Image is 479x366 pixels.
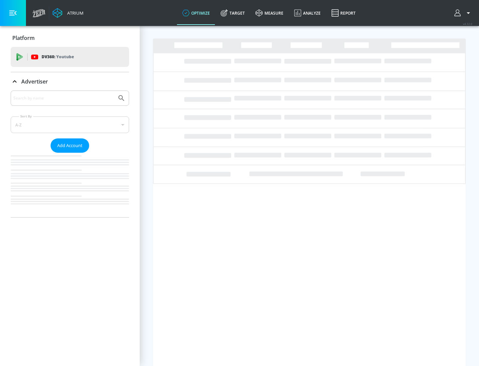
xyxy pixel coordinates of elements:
p: Advertiser [21,78,48,85]
a: Analyze [289,1,326,25]
div: DV360: Youtube [11,47,129,67]
div: Advertiser [11,72,129,91]
nav: list of Advertiser [11,153,129,217]
p: Youtube [56,53,74,60]
a: optimize [177,1,215,25]
p: DV360: [42,53,74,61]
div: Platform [11,29,129,47]
div: A-Z [11,116,129,133]
a: Atrium [53,8,83,18]
div: Atrium [65,10,83,16]
label: Sort By [19,114,33,118]
span: v 4.32.0 [463,22,472,26]
button: Add Account [51,138,89,153]
p: Platform [12,34,35,42]
a: Target [215,1,250,25]
input: Search by name [13,94,114,102]
a: measure [250,1,289,25]
div: Advertiser [11,91,129,217]
span: Add Account [57,142,82,149]
a: Report [326,1,361,25]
